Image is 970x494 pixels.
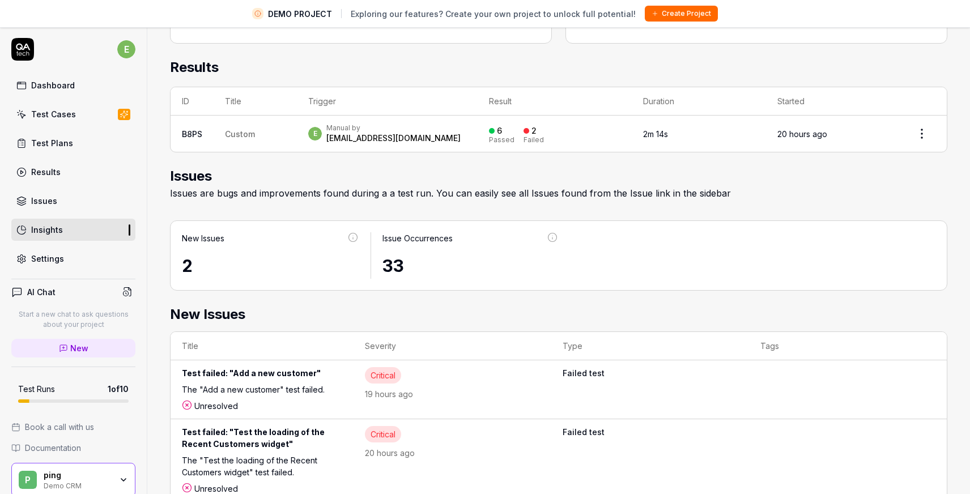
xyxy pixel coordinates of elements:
h5: Test Runs [18,384,55,394]
tspan: 30s [728,19,741,28]
a: Settings [11,248,135,270]
div: Test failed: "Add a new customer" [182,367,342,384]
button: Create Project [645,6,718,22]
div: The "Test the loading of the Recent Customers widget" test failed. [182,454,342,483]
div: Insights [31,224,63,236]
tspan: 50s [807,19,819,28]
div: Test failed: "Test the loading of the Recent Customers widget" [182,426,342,454]
th: Result [478,87,632,116]
div: [EMAIL_ADDRESS][DOMAIN_NAME] [326,133,461,144]
span: Exploring our features? Create your own project to unlock full potential! [351,8,636,20]
time: 2m 14s [643,129,668,139]
time: 20 hours ago [777,129,827,139]
span: Custom [225,129,255,139]
a: Test Cases [11,103,135,125]
span: e [117,40,135,58]
div: The "Add a new customer" test failed. [182,384,342,400]
span: Book a call with us [25,421,94,433]
span: New [70,342,88,354]
p: Start a new chat to ask questions about your project [11,309,135,330]
div: ping [44,470,112,480]
th: Severity [354,332,551,360]
th: Tags [749,332,947,360]
div: Issues [31,195,57,207]
a: B8PS [182,129,202,139]
time: 19 hours ago [365,389,413,399]
div: Demo CRM [44,480,112,489]
a: Documentation [11,442,135,454]
a: Results [11,161,135,183]
div: 33 [382,253,559,279]
div: New Issues [182,232,224,244]
div: Critical [365,367,401,384]
div: Passed [489,137,514,143]
h2: New Issues [170,304,947,325]
span: Documentation [25,442,81,454]
div: Test Cases [31,108,76,120]
a: Book a call with us [11,421,135,433]
th: ID [171,87,214,116]
div: Settings [31,253,64,265]
div: Critical [365,426,401,442]
h4: AI Chat [27,286,56,298]
div: Test Plans [31,137,73,149]
b: Failed test [563,367,738,379]
div: Issue Occurrences [382,232,453,244]
span: DEMO PROJECT [268,8,332,20]
tspan: 100s [912,19,928,28]
a: Insights [11,219,135,241]
div: Unresolved [182,400,342,412]
tspan: 70s [858,19,871,28]
span: e [308,127,322,140]
time: 20 hours ago [365,448,415,458]
span: p [19,471,37,489]
tspan: 80s [879,19,892,28]
h2: Issues [170,166,947,186]
div: 2 [531,126,537,136]
b: Failed test [563,426,738,438]
a: Issues [11,190,135,212]
th: Title [214,87,297,116]
h2: Results [170,57,947,87]
button: e [117,38,135,61]
div: Dashboard [31,79,75,91]
th: Trigger [297,87,478,116]
th: Started [766,87,897,116]
div: Failed [524,137,544,143]
tspan: 60s [835,19,848,28]
div: 6 [497,126,502,136]
tspan: 40s [772,19,785,28]
th: Title [171,332,354,360]
span: 1 of 10 [108,383,129,395]
th: Duration [632,87,766,116]
div: Issues are bugs and improvements found during a a test run. You can easily see all Issues found f... [170,186,947,200]
tspan: 20s [666,19,678,28]
a: Test Plans [11,132,135,154]
div: Manual by [326,123,461,133]
div: 2 [182,253,359,279]
th: Type [551,332,749,360]
div: Results [31,166,61,178]
a: Dashboard [11,74,135,96]
a: New [11,339,135,357]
